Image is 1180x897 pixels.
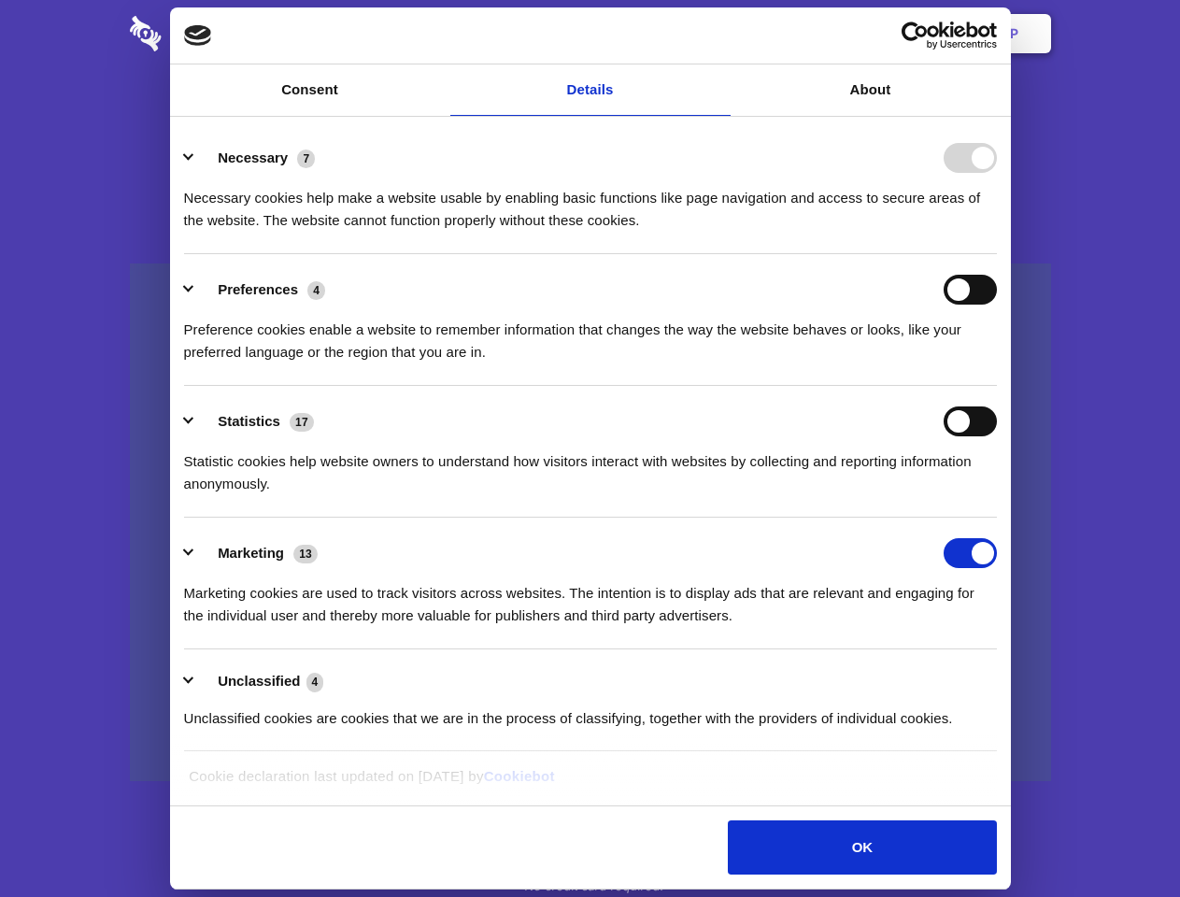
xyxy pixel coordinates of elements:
label: Necessary [218,149,288,165]
button: Preferences (4) [184,275,337,305]
label: Statistics [218,413,280,429]
a: Details [450,64,731,116]
span: 17 [290,413,314,432]
label: Preferences [218,281,298,297]
a: Cookiebot [484,768,555,784]
a: About [731,64,1011,116]
button: OK [728,820,996,875]
a: Pricing [548,5,630,63]
img: logo-wordmark-white-trans-d4663122ce5f474addd5e946df7df03e33cb6a1c49d2221995e7729f52c070b2.svg [130,16,290,51]
a: Login [847,5,929,63]
span: 7 [297,149,315,168]
h1: Eliminate Slack Data Loss. [130,84,1051,151]
a: Consent [170,64,450,116]
img: logo [184,25,212,46]
div: Unclassified cookies are cookies that we are in the process of classifying, together with the pro... [184,693,997,730]
span: 4 [306,673,324,691]
div: Statistic cookies help website owners to understand how visitors interact with websites by collec... [184,436,997,495]
span: 4 [307,281,325,300]
button: Marketing (13) [184,538,330,568]
div: Marketing cookies are used to track visitors across websites. The intention is to display ads tha... [184,568,997,627]
label: Marketing [218,545,284,561]
div: Preference cookies enable a website to remember information that changes the way the website beha... [184,305,997,363]
button: Necessary (7) [184,143,327,173]
a: Contact [758,5,844,63]
a: Usercentrics Cookiebot - opens in a new window [833,21,997,50]
a: Wistia video thumbnail [130,263,1051,782]
span: 13 [293,545,318,563]
div: Necessary cookies help make a website usable by enabling basic functions like page navigation and... [184,173,997,232]
button: Unclassified (4) [184,670,335,693]
h4: Auto-redaction of sensitive data, encrypted data sharing and self-destructing private chats. Shar... [130,170,1051,232]
div: Cookie declaration last updated on [DATE] by [175,765,1005,802]
button: Statistics (17) [184,406,326,436]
